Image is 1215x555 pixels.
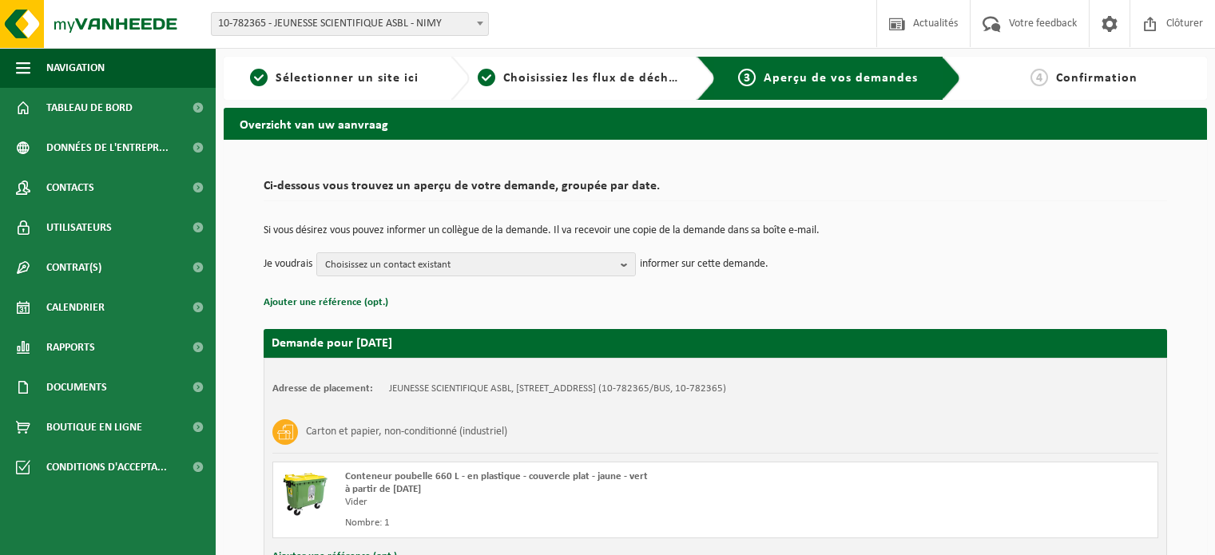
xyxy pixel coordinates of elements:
[306,419,507,445] h3: Carton et papier, non-conditionné (industriel)
[272,383,373,394] strong: Adresse de placement:
[764,72,918,85] span: Aperçu de vos demandes
[46,248,101,287] span: Contrat(s)
[503,72,769,85] span: Choisissiez les flux de déchets et récipients
[46,88,133,128] span: Tableau de bord
[46,48,105,88] span: Navigation
[325,253,614,277] span: Choisissez un contact existant
[224,108,1207,139] h2: Overzicht van uw aanvraag
[46,367,107,407] span: Documents
[345,471,648,482] span: Conteneur poubelle 660 L - en plastique - couvercle plat - jaune - vert
[478,69,495,86] span: 2
[46,128,169,168] span: Données de l'entrepr...
[1056,72,1138,85] span: Confirmation
[345,496,780,509] div: Vider
[46,168,94,208] span: Contacts
[264,292,388,313] button: Ajouter une référence (opt.)
[264,225,1167,236] p: Si vous désirez vous pouvez informer un collègue de la demande. Il va recevoir une copie de la de...
[46,447,167,487] span: Conditions d'accepta...
[46,407,142,447] span: Boutique en ligne
[250,69,268,86] span: 1
[46,327,95,367] span: Rapports
[276,72,419,85] span: Sélectionner un site ici
[640,252,768,276] p: informer sur cette demande.
[272,337,392,350] strong: Demande pour [DATE]
[738,69,756,86] span: 3
[212,13,488,35] span: 10-782365 - JEUNESSE SCIENTIFIQUE ASBL - NIMY
[345,517,780,529] div: Nombre: 1
[389,383,726,395] td: JEUNESSE SCIENTIFIQUE ASBL, [STREET_ADDRESS] (10-782365/BUS, 10-782365)
[316,252,636,276] button: Choisissez un contact existant
[1030,69,1048,86] span: 4
[264,252,312,276] p: Je voudrais
[345,484,421,494] strong: à partir de [DATE]
[281,470,329,518] img: WB-0660-HPE-GN-50.png
[478,69,684,88] a: 2Choisissiez les flux de déchets et récipients
[46,208,112,248] span: Utilisateurs
[232,69,438,88] a: 1Sélectionner un site ici
[46,287,105,327] span: Calendrier
[264,180,1167,201] h2: Ci-dessous vous trouvez un aperçu de votre demande, groupée par date.
[211,12,489,36] span: 10-782365 - JEUNESSE SCIENTIFIQUE ASBL - NIMY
